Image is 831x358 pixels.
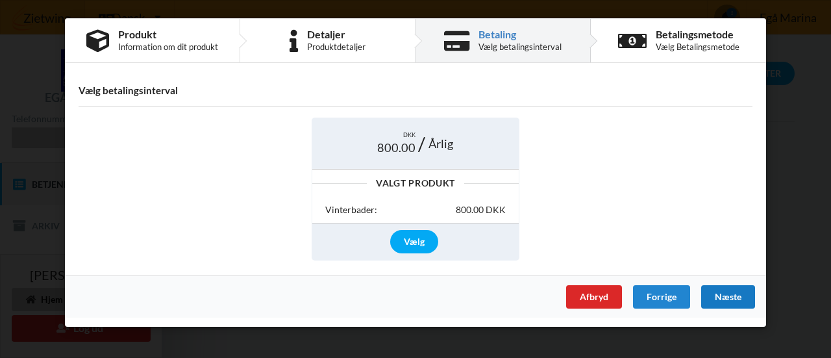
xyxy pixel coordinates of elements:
div: Produkt [118,29,218,40]
div: Vinterbader: [325,203,377,216]
div: Afbryd [566,285,622,309]
div: Årlig [422,131,460,156]
div: Detaljer [307,29,366,40]
div: 800.00 DKK [456,203,506,216]
div: Betaling [478,29,562,40]
div: Vælg betalingsinterval [478,42,562,52]
span: 800.00 [377,140,415,156]
div: Vælg Betalingsmetode [656,42,739,52]
div: Næste [701,285,755,309]
div: Forrige [633,285,690,309]
div: Produktdetaljer [307,42,366,52]
span: DKK [403,131,415,140]
div: Betalingsmetode [656,29,739,40]
div: Vælg [390,230,438,253]
h4: Vælg betalingsinterval [79,84,752,97]
div: Valgt Produkt [312,179,519,188]
div: Information om dit produkt [118,42,218,52]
